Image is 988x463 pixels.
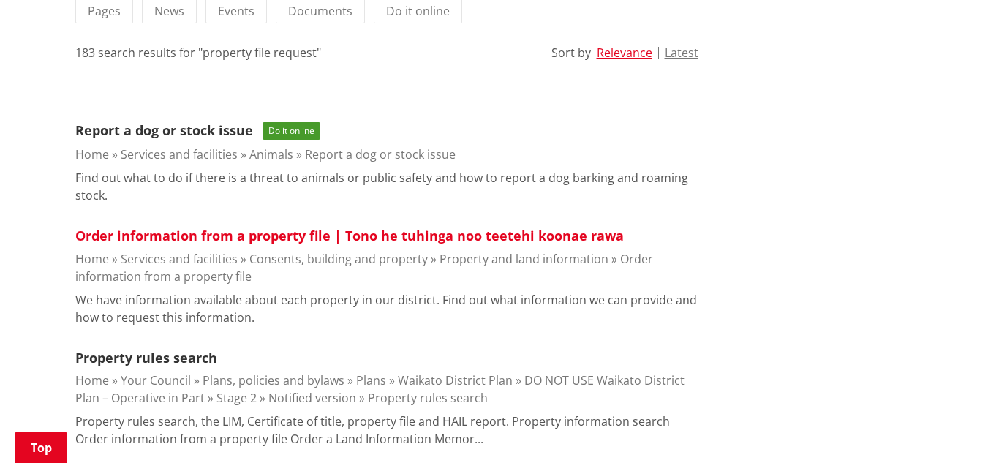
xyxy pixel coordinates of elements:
a: Home [75,372,109,388]
iframe: Messenger Launcher [921,402,973,454]
a: Consents, building and property [249,251,428,267]
a: Your Council [121,372,191,388]
a: Services and facilities [121,146,238,162]
a: Plans, policies and bylaws [203,372,344,388]
a: Plans [356,372,386,388]
span: Pages [88,3,121,19]
a: Top [15,432,67,463]
p: Find out what to do if there is a threat to animals or public safety and how to report a dog bark... [75,169,698,204]
a: Waikato District Plan [398,372,513,388]
a: Stage 2 [216,390,257,406]
div: Sort by [551,44,591,61]
a: Animals [249,146,293,162]
a: Order information from a property file [75,251,653,285]
span: News [154,3,184,19]
span: Documents [288,3,352,19]
p: Property rules search, the LIM, Certificate of title, property file and HAIL report. Property inf... [75,413,698,448]
span: Do it online [386,3,450,19]
button: Latest [665,46,698,59]
a: DO NOT USE Waikato District Plan – Operative in Part [75,372,685,406]
a: Notified version [268,390,356,406]
span: Do it online [263,122,320,140]
a: Home [75,251,109,267]
a: Property and land information [440,251,608,267]
a: Report a dog or stock issue [75,121,253,139]
span: Events [218,3,254,19]
p: We have information available about each property in our district. Find out what information we c... [75,291,698,326]
div: 183 search results for "property file request" [75,44,321,61]
button: Relevance [597,46,652,59]
a: Home [75,146,109,162]
a: Services and facilities [121,251,238,267]
a: Report a dog or stock issue [305,146,456,162]
a: Property rules search [75,349,217,366]
a: Order information from a property file | Tono he tuhinga noo teetehi koonae rawa [75,227,624,244]
a: Property rules search [368,390,488,406]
